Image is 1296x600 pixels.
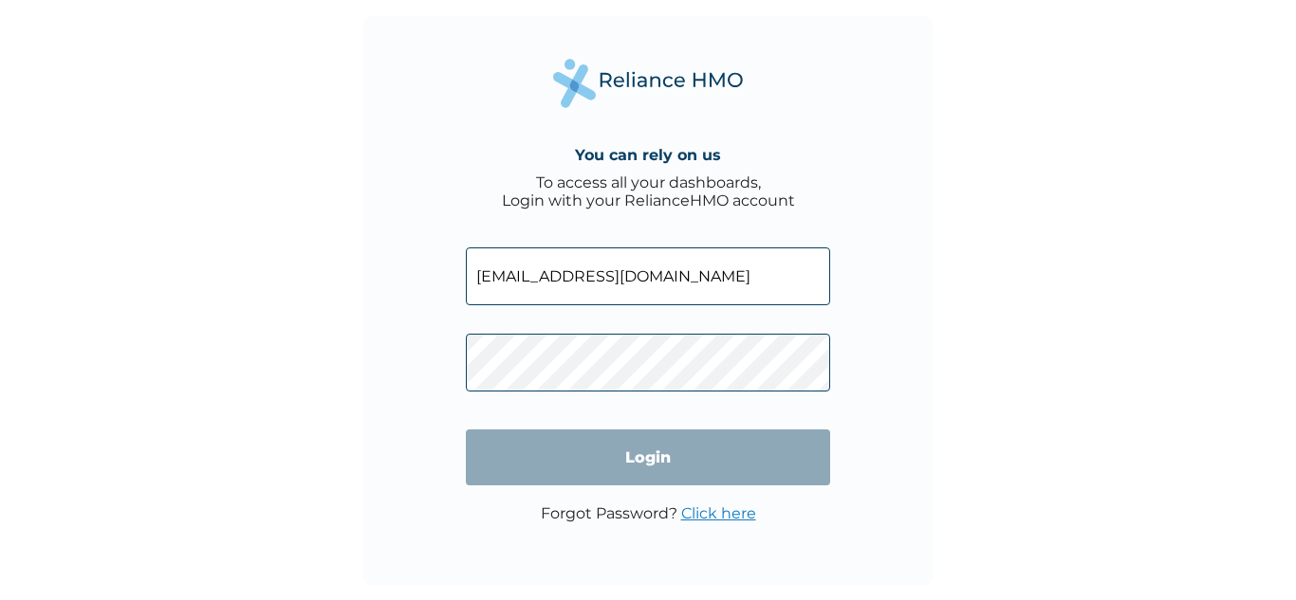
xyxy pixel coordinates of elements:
[553,59,743,107] img: Reliance Health's Logo
[681,504,756,522] a: Click here
[466,247,830,305] input: Email address or HMO ID
[575,146,721,164] h4: You can rely on us
[541,504,756,522] p: Forgot Password?
[502,173,795,209] div: To access all your dashboards, Login with your RelianceHMO account
[466,429,830,485] input: Login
